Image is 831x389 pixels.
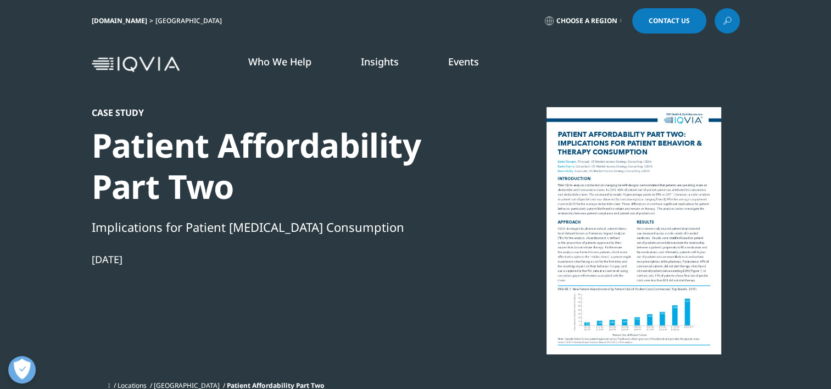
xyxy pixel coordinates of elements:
[92,125,469,207] div: Patient Affordability Part Two
[361,55,399,68] a: Insights
[92,57,180,73] img: IQVIA Healthcare Information Technology and Pharma Clinical Research Company
[92,253,469,266] div: [DATE]
[92,107,469,118] div: Case Study
[8,356,36,384] button: Open Preferences
[649,18,690,24] span: Contact Us
[448,55,479,68] a: Events
[184,38,740,90] nav: Primary
[155,16,226,25] div: [GEOGRAPHIC_DATA]
[632,8,706,34] a: Contact Us
[92,16,147,25] a: [DOMAIN_NAME]
[92,218,469,236] div: Implications for Patient [MEDICAL_DATA] Consumption
[248,55,311,68] a: Who We Help
[556,16,617,25] span: Choose a Region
